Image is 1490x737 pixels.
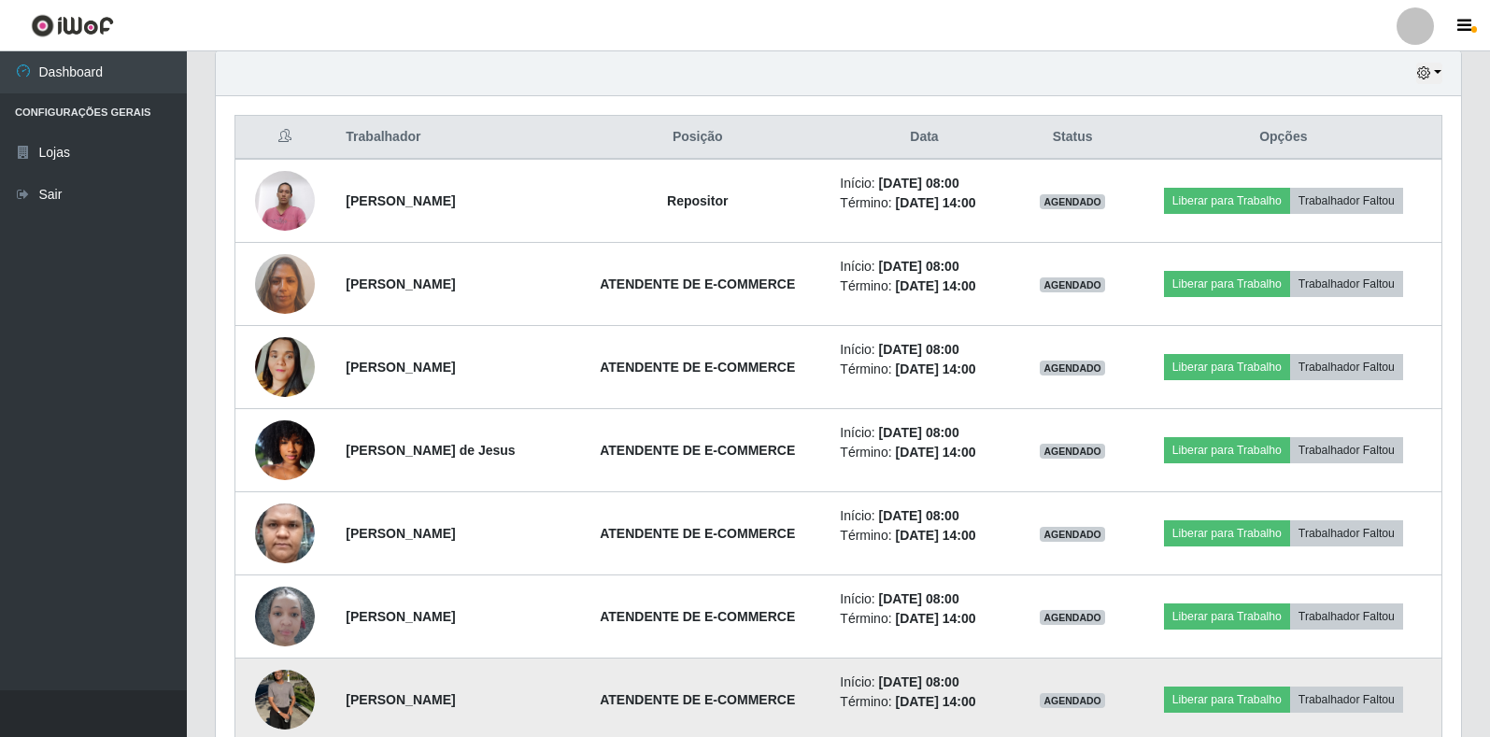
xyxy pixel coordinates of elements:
[840,423,1008,443] li: Início:
[1290,520,1403,546] button: Trabalhador Faltou
[31,14,114,37] img: CoreUI Logo
[1164,271,1290,297] button: Liberar para Trabalho
[1164,520,1290,546] button: Liberar para Trabalho
[1040,361,1105,376] span: AGENDADO
[895,361,975,376] time: [DATE] 14:00
[255,472,315,595] img: 1753220579080.jpeg
[840,257,1008,276] li: Início:
[895,528,975,543] time: [DATE] 14:00
[1290,603,1403,630] button: Trabalhador Faltou
[1290,354,1403,380] button: Trabalhador Faltou
[255,576,315,656] img: 1754258368800.jpeg
[840,443,1008,462] li: Término:
[667,193,728,208] strong: Repositor
[840,589,1008,609] li: Início:
[879,425,959,440] time: [DATE] 08:00
[895,195,975,210] time: [DATE] 14:00
[1040,277,1105,292] span: AGENDADO
[840,174,1008,193] li: Início:
[1290,437,1403,463] button: Trabalhador Faltou
[566,116,829,160] th: Posição
[879,259,959,274] time: [DATE] 08:00
[840,360,1008,379] li: Término:
[895,694,975,709] time: [DATE] 14:00
[334,116,566,160] th: Trabalhador
[840,340,1008,360] li: Início:
[840,526,1008,546] li: Término:
[1040,194,1105,209] span: AGENDADO
[1164,354,1290,380] button: Liberar para Trabalho
[346,609,455,624] strong: [PERSON_NAME]
[1290,687,1403,713] button: Trabalhador Faltou
[1040,610,1105,625] span: AGENDADO
[255,397,315,503] img: 1749065164355.jpeg
[1126,116,1442,160] th: Opções
[346,692,455,707] strong: [PERSON_NAME]
[1040,444,1105,459] span: AGENDADO
[1040,693,1105,708] span: AGENDADO
[255,161,315,240] img: 1751500002746.jpeg
[879,591,959,606] time: [DATE] 08:00
[1164,437,1290,463] button: Liberar para Trabalho
[600,692,795,707] strong: ATENDENTE DE E-COMMERCE
[879,342,959,357] time: [DATE] 08:00
[895,278,975,293] time: [DATE] 14:00
[879,508,959,523] time: [DATE] 08:00
[840,673,1008,692] li: Início:
[895,611,975,626] time: [DATE] 14:00
[600,276,795,291] strong: ATENDENTE DE E-COMMERCE
[840,692,1008,712] li: Término:
[879,176,959,191] time: [DATE] 08:00
[1164,687,1290,713] button: Liberar para Trabalho
[840,276,1008,296] li: Término:
[879,674,959,689] time: [DATE] 08:00
[1040,527,1105,542] span: AGENDADO
[346,526,455,541] strong: [PERSON_NAME]
[1164,188,1290,214] button: Liberar para Trabalho
[255,244,315,323] img: 1747253938286.jpeg
[829,116,1019,160] th: Data
[600,360,795,375] strong: ATENDENTE DE E-COMMERCE
[346,443,515,458] strong: [PERSON_NAME] de Jesus
[1290,271,1403,297] button: Trabalhador Faltou
[255,314,315,420] img: 1748562791419.jpeg
[346,193,455,208] strong: [PERSON_NAME]
[840,506,1008,526] li: Início:
[895,445,975,460] time: [DATE] 14:00
[840,609,1008,629] li: Término:
[346,276,455,291] strong: [PERSON_NAME]
[600,526,795,541] strong: ATENDENTE DE E-COMMERCE
[600,609,795,624] strong: ATENDENTE DE E-COMMERCE
[840,193,1008,213] li: Término:
[1290,188,1403,214] button: Trabalhador Faltou
[1164,603,1290,630] button: Liberar para Trabalho
[600,443,795,458] strong: ATENDENTE DE E-COMMERCE
[346,360,455,375] strong: [PERSON_NAME]
[1020,116,1126,160] th: Status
